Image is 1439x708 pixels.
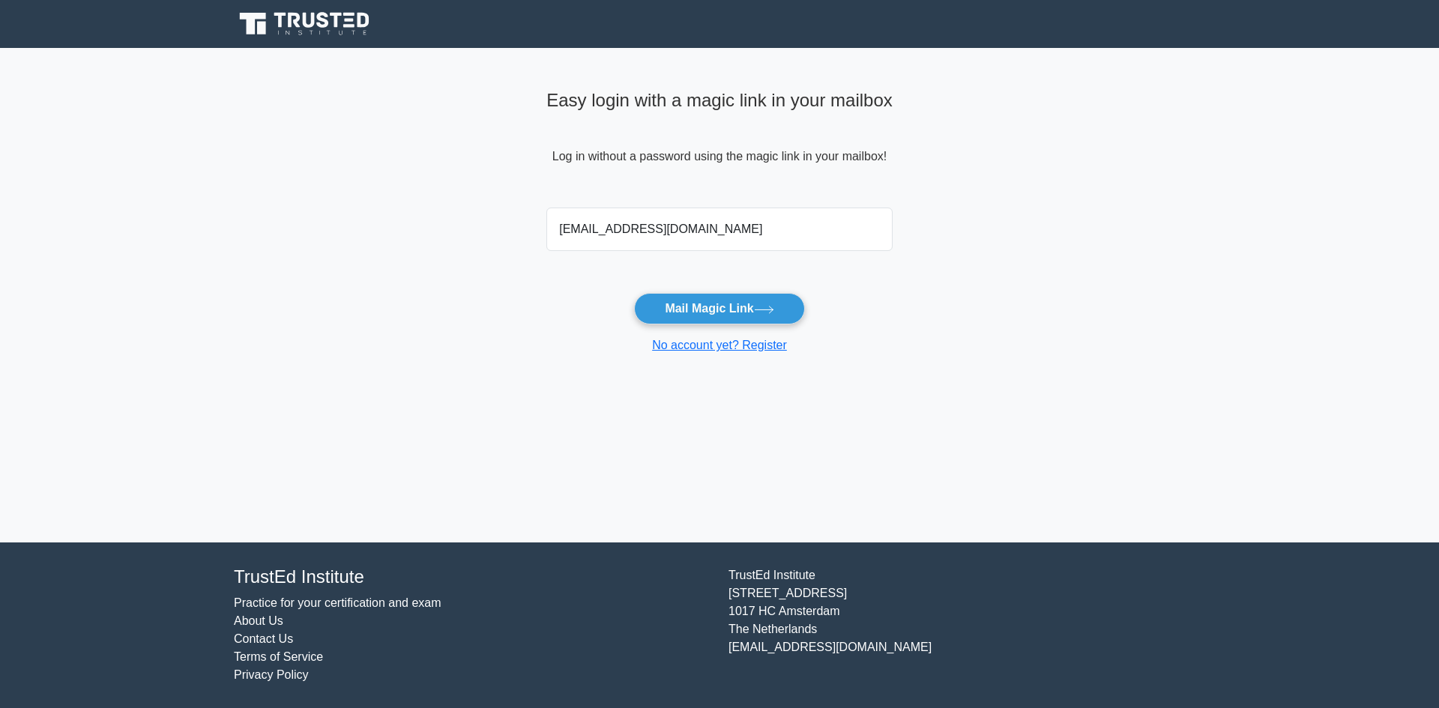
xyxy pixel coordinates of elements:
a: Privacy Policy [234,668,309,681]
h4: TrustEd Institute [234,566,711,588]
a: Practice for your certification and exam [234,596,441,609]
div: Log in without a password using the magic link in your mailbox! [546,84,893,202]
div: TrustEd Institute [STREET_ADDRESS] 1017 HC Amsterdam The Netherlands [EMAIL_ADDRESS][DOMAIN_NAME] [719,566,1214,684]
a: Contact Us [234,632,293,645]
a: No account yet? Register [652,339,787,351]
input: Email [546,208,893,251]
a: About Us [234,614,283,627]
h4: Easy login with a magic link in your mailbox [546,90,893,112]
button: Mail Magic Link [634,293,804,324]
a: Terms of Service [234,650,323,663]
